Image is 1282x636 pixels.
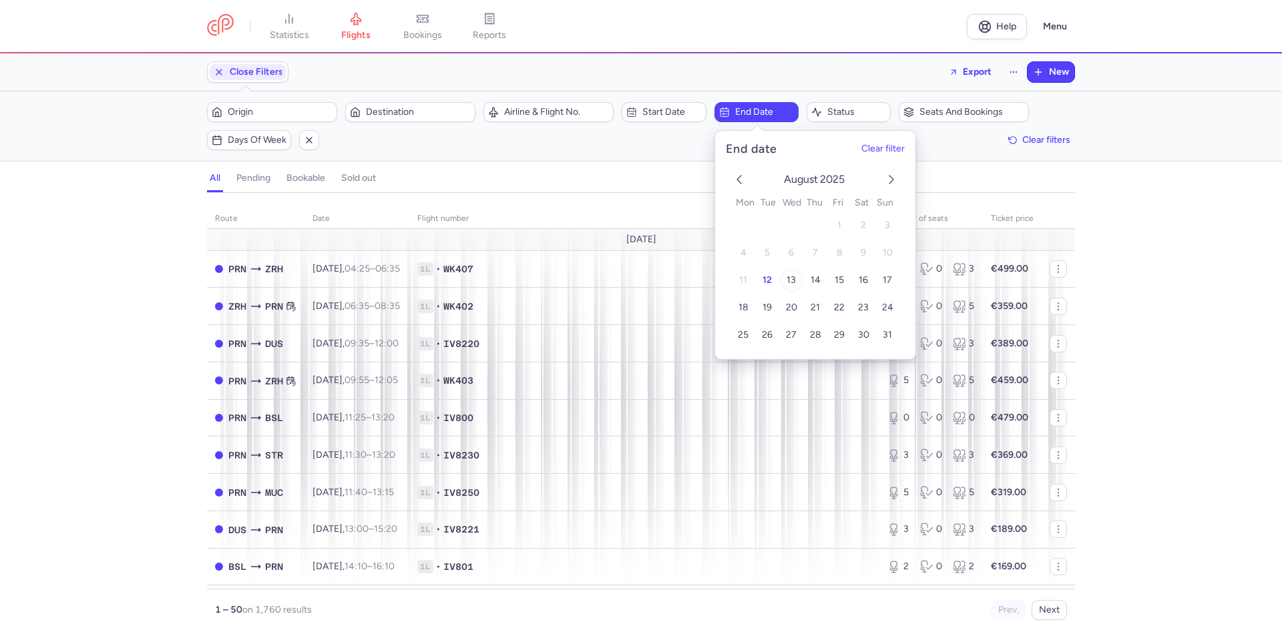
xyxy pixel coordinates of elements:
[375,300,400,312] time: 08:35
[345,102,475,122] button: Destination
[436,448,441,462] span: •
[731,269,755,292] button: 11
[738,330,749,341] span: 25
[443,523,479,536] span: IV8221
[389,12,456,41] a: bookings
[323,12,389,41] a: flights
[810,275,820,286] span: 14
[887,374,909,387] div: 5
[242,604,312,615] span: on 1,760 results
[920,262,942,276] div: 0
[920,337,942,350] div: 0
[228,523,246,537] span: DUS
[983,209,1042,229] th: Ticket price
[714,102,799,122] button: End date
[953,300,975,313] div: 5
[991,487,1026,498] strong: €319.00
[827,296,851,320] button: 22
[859,275,868,286] span: 16
[375,263,400,274] time: 06:35
[991,263,1028,274] strong: €499.00
[375,338,399,349] time: 12:00
[885,220,890,232] span: 3
[417,300,433,313] span: 1L
[883,172,899,190] button: next month
[215,604,242,615] strong: 1 – 50
[851,242,875,265] button: 9
[436,560,441,573] span: •
[256,12,323,41] a: statistics
[312,523,397,535] span: [DATE],
[940,61,1000,83] button: Export
[312,412,395,423] span: [DATE],
[207,14,234,39] a: CitizenPlane red outlined logo
[835,275,844,286] span: 15
[345,449,395,460] span: –
[265,336,283,351] span: DUS
[803,269,827,292] button: 14
[312,449,395,460] span: [DATE],
[837,220,841,232] span: 1
[779,242,803,265] button: 6
[811,302,820,314] span: 21
[409,209,879,229] th: Flight number
[789,248,794,259] span: 6
[228,135,286,145] span: Days of week
[375,374,398,386] time: 12:05
[807,102,891,122] button: Status
[755,269,779,292] button: 12
[456,12,523,41] a: reports
[803,296,827,320] button: 21
[991,600,1026,620] button: Prev.
[834,330,845,341] span: 29
[345,338,369,349] time: 09:35
[991,561,1026,572] strong: €169.00
[230,67,283,77] span: Close Filters
[436,411,441,424] span: •
[345,300,400,312] span: –
[483,102,614,122] button: Airline & Flight No.
[626,234,656,245] span: [DATE]
[762,330,773,341] span: 26
[265,410,283,425] span: BSL
[345,263,370,274] time: 04:25
[265,262,283,276] span: ZRH
[851,296,875,320] button: 23
[345,523,369,535] time: 13:00
[740,248,746,259] span: 4
[345,449,367,460] time: 11:30
[436,300,441,313] span: •
[920,411,942,424] div: 0
[882,248,892,259] span: 10
[207,209,304,229] th: route
[953,337,975,350] div: 3
[265,523,283,537] span: PRN
[763,275,772,286] span: 12
[991,374,1028,386] strong: €459.00
[265,374,283,388] span: ZRH
[920,523,942,536] div: 0
[861,220,866,232] span: 2
[417,486,433,499] span: 1L
[265,485,283,500] span: MUC
[827,324,851,347] button: 29
[236,172,270,184] h4: pending
[739,275,747,286] span: 11
[991,449,1028,460] strong: €369.00
[861,248,866,259] span: 9
[345,487,367,498] time: 11:40
[443,486,479,499] span: IV8250
[345,487,394,498] span: –
[443,337,479,350] span: IV8220
[991,523,1027,535] strong: €189.00
[417,337,433,350] span: 1L
[373,487,394,498] time: 13:15
[875,269,899,292] button: 17
[312,263,400,274] span: [DATE],
[953,374,975,387] div: 5
[887,560,909,573] div: 2
[765,248,770,259] span: 5
[417,523,433,536] span: 1L
[372,449,395,460] time: 13:20
[371,412,395,423] time: 13:20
